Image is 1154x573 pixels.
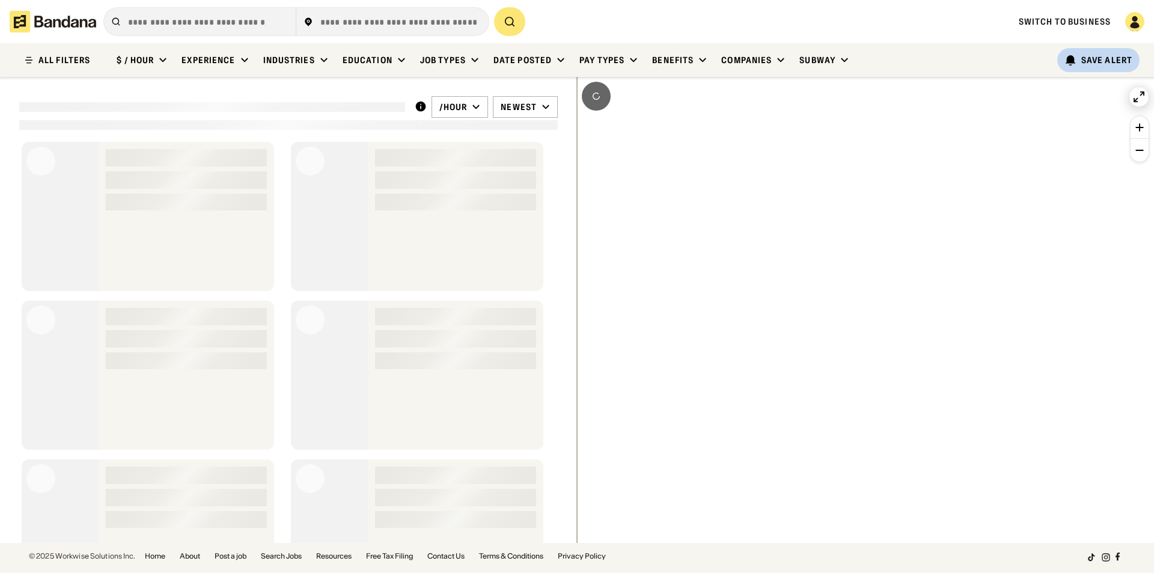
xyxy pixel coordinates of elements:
[145,553,165,560] a: Home
[38,56,90,64] div: ALL FILTERS
[558,553,606,560] a: Privacy Policy
[117,55,154,66] div: $ / hour
[501,102,537,112] div: Newest
[215,553,246,560] a: Post a job
[182,55,235,66] div: Experience
[263,55,315,66] div: Industries
[29,553,135,560] div: © 2025 Workwise Solutions Inc.
[420,55,466,66] div: Job Types
[366,553,413,560] a: Free Tax Filing
[1019,16,1111,27] a: Switch to Business
[427,553,465,560] a: Contact Us
[261,553,302,560] a: Search Jobs
[493,55,552,66] div: Date Posted
[19,137,558,543] div: grid
[10,11,96,32] img: Bandana logotype
[721,55,772,66] div: Companies
[439,102,468,112] div: /hour
[1081,55,1132,66] div: Save Alert
[479,553,543,560] a: Terms & Conditions
[343,55,392,66] div: Education
[180,553,200,560] a: About
[316,553,352,560] a: Resources
[579,55,624,66] div: Pay Types
[799,55,835,66] div: Subway
[652,55,694,66] div: Benefits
